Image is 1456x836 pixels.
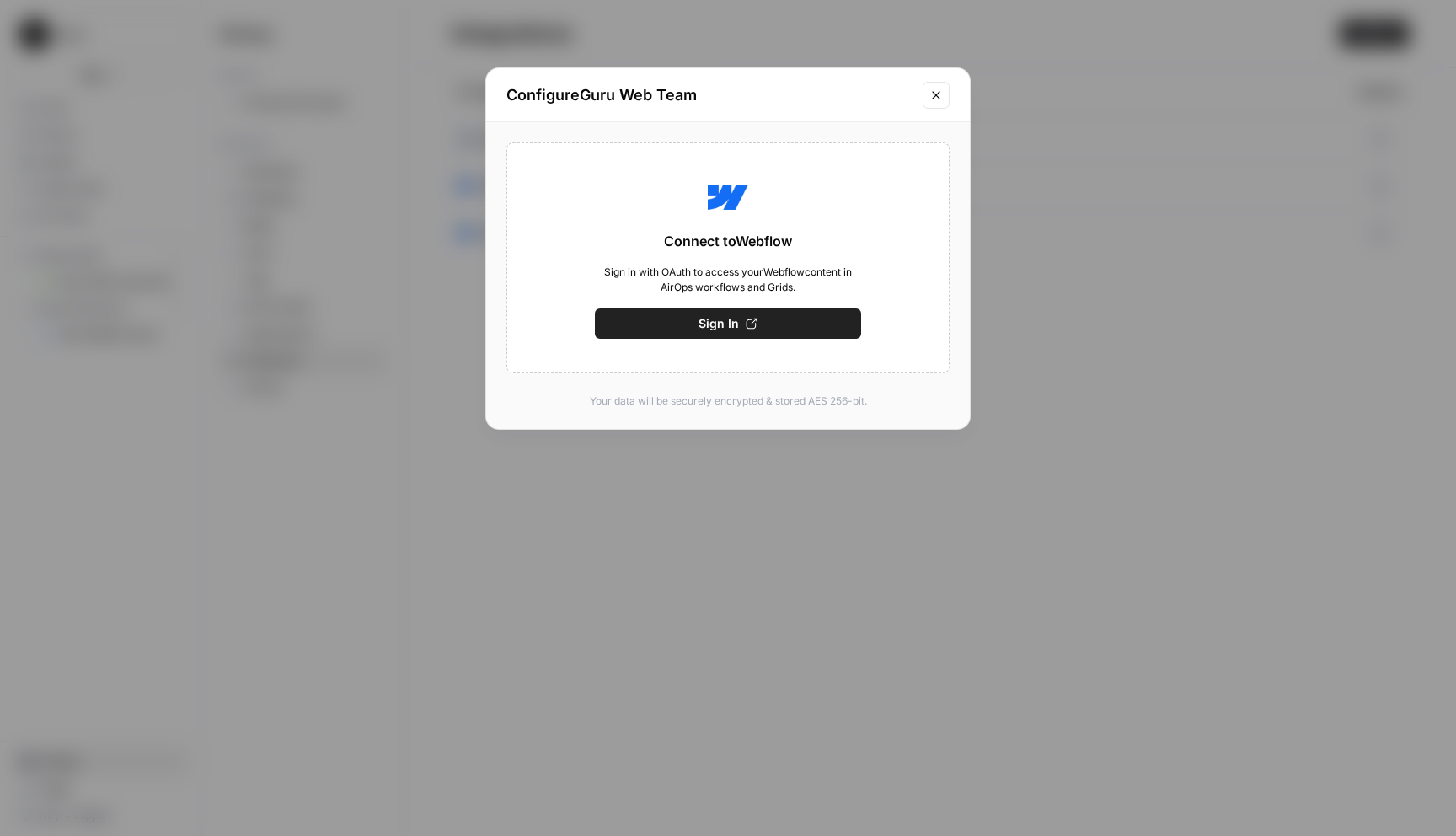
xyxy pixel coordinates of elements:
[708,177,748,217] img: Webflow
[664,231,792,251] span: Connect to Webflow
[506,394,950,409] p: Your data will be securely encrypted & stored AES 256-bit.
[699,315,739,332] span: Sign In
[923,82,950,109] button: Close modal
[506,83,913,107] h2: Configure Guru Web Team
[595,308,861,339] button: Sign In
[595,265,861,295] span: Sign in with OAuth to access your Webflow content in AirOps workflows and Grids.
